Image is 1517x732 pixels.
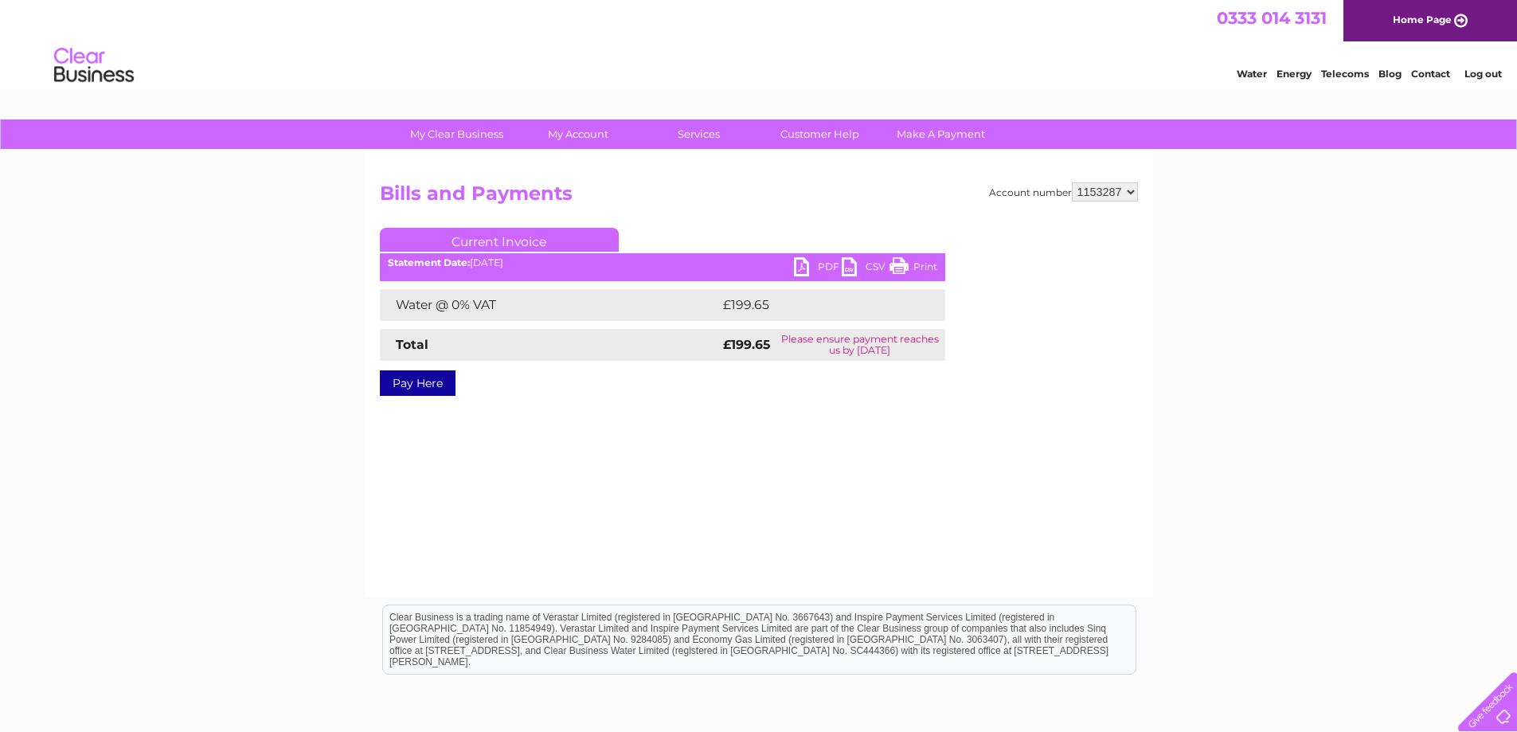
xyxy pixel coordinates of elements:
a: Energy [1277,68,1312,80]
a: Make A Payment [875,119,1007,149]
div: Clear Business is a trading name of Verastar Limited (registered in [GEOGRAPHIC_DATA] No. 3667643... [383,9,1136,77]
td: Please ensure payment reaches us by [DATE] [775,329,944,361]
img: logo.png [53,41,135,90]
a: Customer Help [754,119,886,149]
a: Water [1237,68,1267,80]
a: CSV [842,257,889,280]
a: Current Invoice [380,228,619,252]
b: Statement Date: [388,256,470,268]
a: 0333 014 3131 [1217,8,1327,28]
a: Telecoms [1321,68,1369,80]
h2: Bills and Payments [380,182,1138,213]
a: Log out [1464,68,1502,80]
a: Services [633,119,764,149]
td: £199.65 [719,289,917,321]
td: Water @ 0% VAT [380,289,719,321]
a: PDF [794,257,842,280]
a: My Account [512,119,643,149]
a: Contact [1411,68,1450,80]
a: Pay Here [380,370,455,396]
a: My Clear Business [391,119,522,149]
a: Blog [1378,68,1402,80]
div: Account number [989,182,1138,202]
strong: £199.65 [723,337,770,352]
div: [DATE] [380,257,945,268]
strong: Total [396,337,428,352]
a: Print [889,257,937,280]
